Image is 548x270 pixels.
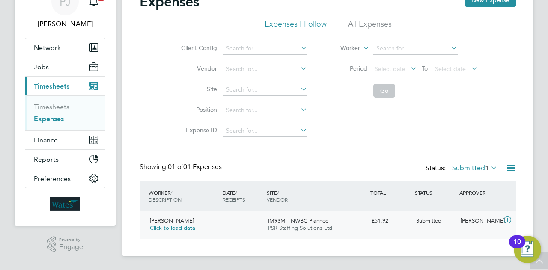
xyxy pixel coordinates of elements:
[170,189,172,196] span: /
[168,163,183,171] span: 01 of
[223,125,307,137] input: Search for...
[59,243,83,251] span: Engage
[25,131,105,149] button: Finance
[179,106,217,113] label: Position
[179,44,217,52] label: Client Config
[146,185,220,207] div: WORKER
[457,214,502,228] div: [PERSON_NAME]
[34,103,69,111] a: Timesheets
[426,163,499,175] div: Status:
[373,43,458,55] input: Search for...
[267,196,288,203] span: VENDOR
[50,197,80,211] img: wates-logo-retina.png
[150,224,195,231] span: Click to load data
[223,43,307,55] input: Search for...
[25,169,105,188] button: Preferences
[25,197,105,211] a: Go to home page
[413,185,457,200] div: STATUS
[34,175,71,183] span: Preferences
[34,136,58,144] span: Finance
[220,185,265,207] div: DATE
[268,217,329,224] span: IM93M - NWBC Planned
[223,196,245,203] span: RECEIPTS
[277,189,279,196] span: /
[34,155,59,163] span: Reports
[223,84,307,96] input: Search for...
[268,224,332,231] span: PSR Staffing Solutions Ltd
[34,82,69,90] span: Timesheets
[25,19,105,29] span: Paul Jones
[223,104,307,116] input: Search for...
[150,217,194,224] span: [PERSON_NAME]
[373,84,395,98] button: Go
[25,77,105,95] button: Timesheets
[34,44,61,52] span: Network
[368,214,413,228] div: £51.92
[419,63,430,74] span: To
[322,44,360,53] label: Worker
[34,115,64,123] a: Expenses
[59,236,83,243] span: Powered by
[235,189,237,196] span: /
[329,65,367,72] label: Period
[485,164,489,172] span: 1
[25,57,105,76] button: Jobs
[265,19,327,34] li: Expenses I Follow
[168,163,222,171] span: 01 Expenses
[179,85,217,93] label: Site
[179,126,217,134] label: Expense ID
[25,95,105,130] div: Timesheets
[513,242,521,253] div: 10
[368,185,413,200] div: TOTAL
[375,65,405,73] span: Select date
[179,65,217,72] label: Vendor
[514,236,541,263] button: Open Resource Center, 10 new notifications
[416,217,441,224] span: Submitted
[47,236,83,252] a: Powered byEngage
[149,196,182,203] span: DESCRIPTION
[452,164,497,172] label: Submitted
[265,185,368,207] div: SITE
[34,63,49,71] span: Jobs
[348,19,392,34] li: All Expenses
[25,38,105,57] button: Network
[457,185,502,200] div: APPROVER
[435,65,466,73] span: Select date
[223,63,307,75] input: Search for...
[224,224,226,231] span: -
[224,217,226,224] span: -
[140,163,223,172] div: Showing
[25,150,105,169] button: Reports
